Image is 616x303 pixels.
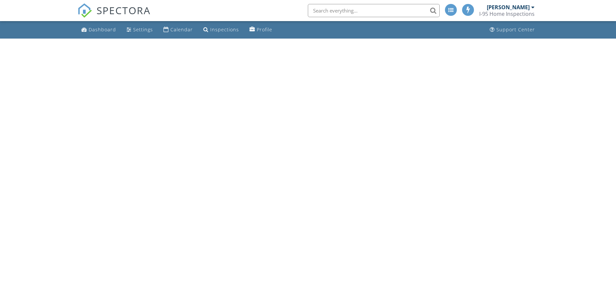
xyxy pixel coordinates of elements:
[77,3,92,18] img: The Best Home Inspection Software - Spectora
[161,24,195,36] a: Calendar
[170,26,193,33] div: Calendar
[79,24,119,36] a: Dashboard
[308,4,440,17] input: Search everything...
[133,26,153,33] div: Settings
[487,24,538,36] a: Support Center
[257,26,272,33] div: Profile
[97,3,151,17] span: SPECTORA
[210,26,239,33] div: Inspections
[201,24,242,36] a: Inspections
[496,26,535,33] div: Support Center
[89,26,116,33] div: Dashboard
[487,4,530,11] div: [PERSON_NAME]
[479,11,535,17] div: I-95 Home Inspections
[124,24,156,36] a: Settings
[247,24,275,36] a: Profile
[77,9,151,23] a: SPECTORA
